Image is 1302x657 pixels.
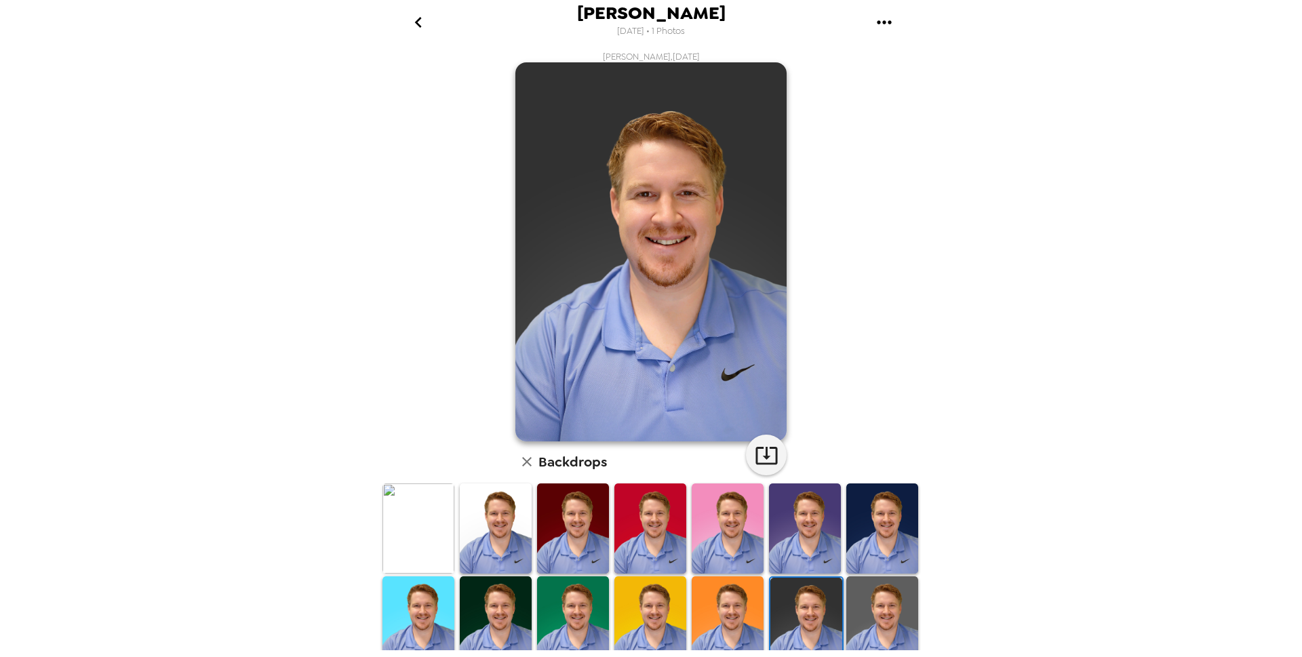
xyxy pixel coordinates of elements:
[617,22,685,41] span: [DATE] • 1 Photos
[577,4,726,22] span: [PERSON_NAME]
[603,51,700,62] span: [PERSON_NAME] , [DATE]
[382,483,454,573] img: Original
[538,451,607,473] h6: Backdrops
[515,62,787,441] img: user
